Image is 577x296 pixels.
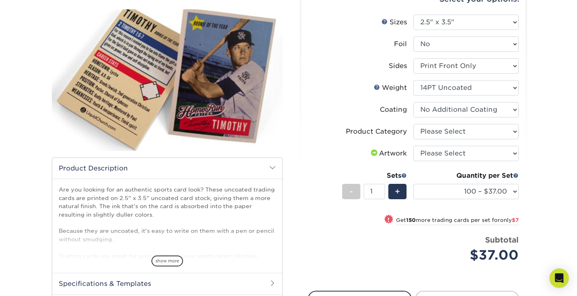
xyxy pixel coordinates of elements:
small: Get more trading cards per set for [396,217,519,225]
span: - [349,185,353,198]
span: + [395,185,400,198]
div: Weight [374,83,407,93]
strong: Subtotal [485,235,519,244]
div: Sides [389,61,407,71]
div: Open Intercom Messenger [549,268,569,288]
h2: Product Description [52,158,282,179]
iframe: Google Customer Reviews [2,271,69,293]
span: ! [388,215,390,224]
div: Artwork [369,149,407,158]
span: show more [151,256,183,266]
div: Sets [342,171,407,181]
p: Are you looking for an authentic sports card look? These uncoated trading cards are printed on 2.... [59,185,276,276]
div: Foil [394,39,407,49]
div: Coating [380,105,407,115]
div: Product Category [346,127,407,136]
span: only [500,217,519,223]
img: 14PT Uncoated 01 [52,0,283,160]
div: Quantity per Set [413,171,519,181]
h2: Specifications & Templates [52,273,282,294]
div: $37.00 [419,245,519,265]
strong: 150 [406,217,416,223]
span: $7 [512,217,519,223]
div: Sizes [381,17,407,27]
